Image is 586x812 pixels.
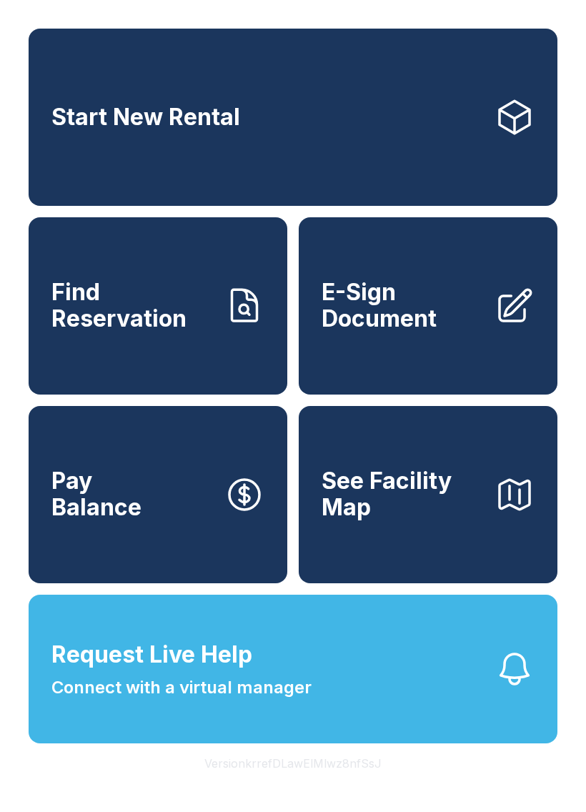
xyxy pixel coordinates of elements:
button: See Facility Map [299,406,557,583]
button: VersionkrrefDLawElMlwz8nfSsJ [193,743,393,783]
span: Pay Balance [51,468,141,520]
span: See Facility Map [322,468,483,520]
a: Start New Rental [29,29,557,206]
a: Find Reservation [29,217,287,395]
button: PayBalance [29,406,287,583]
span: Connect with a virtual manager [51,675,312,700]
button: Request Live HelpConnect with a virtual manager [29,595,557,743]
span: E-Sign Document [322,279,483,332]
span: Start New Rental [51,104,240,131]
a: E-Sign Document [299,217,557,395]
span: Request Live Help [51,638,252,672]
span: Find Reservation [51,279,213,332]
